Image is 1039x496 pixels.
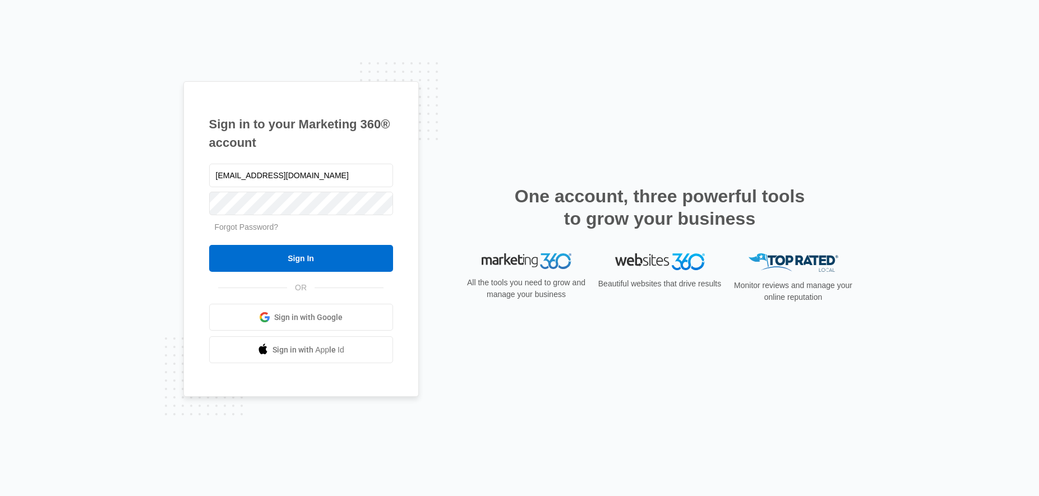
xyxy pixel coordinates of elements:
span: Sign in with Google [274,312,343,323]
input: Sign In [209,245,393,272]
a: Sign in with Apple Id [209,336,393,363]
span: Sign in with Apple Id [273,344,344,356]
img: Marketing 360 [482,253,571,269]
h1: Sign in to your Marketing 360® account [209,115,393,152]
span: OR [287,282,315,294]
a: Forgot Password? [215,222,279,231]
a: Sign in with Google [209,304,393,331]
img: Websites 360 [615,253,705,270]
img: Top Rated Local [749,253,838,272]
h2: One account, three powerful tools to grow your business [511,185,809,230]
input: Email [209,164,393,187]
p: Beautiful websites that drive results [597,278,723,290]
p: All the tools you need to grow and manage your business [464,277,589,300]
p: Monitor reviews and manage your online reputation [731,280,856,303]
